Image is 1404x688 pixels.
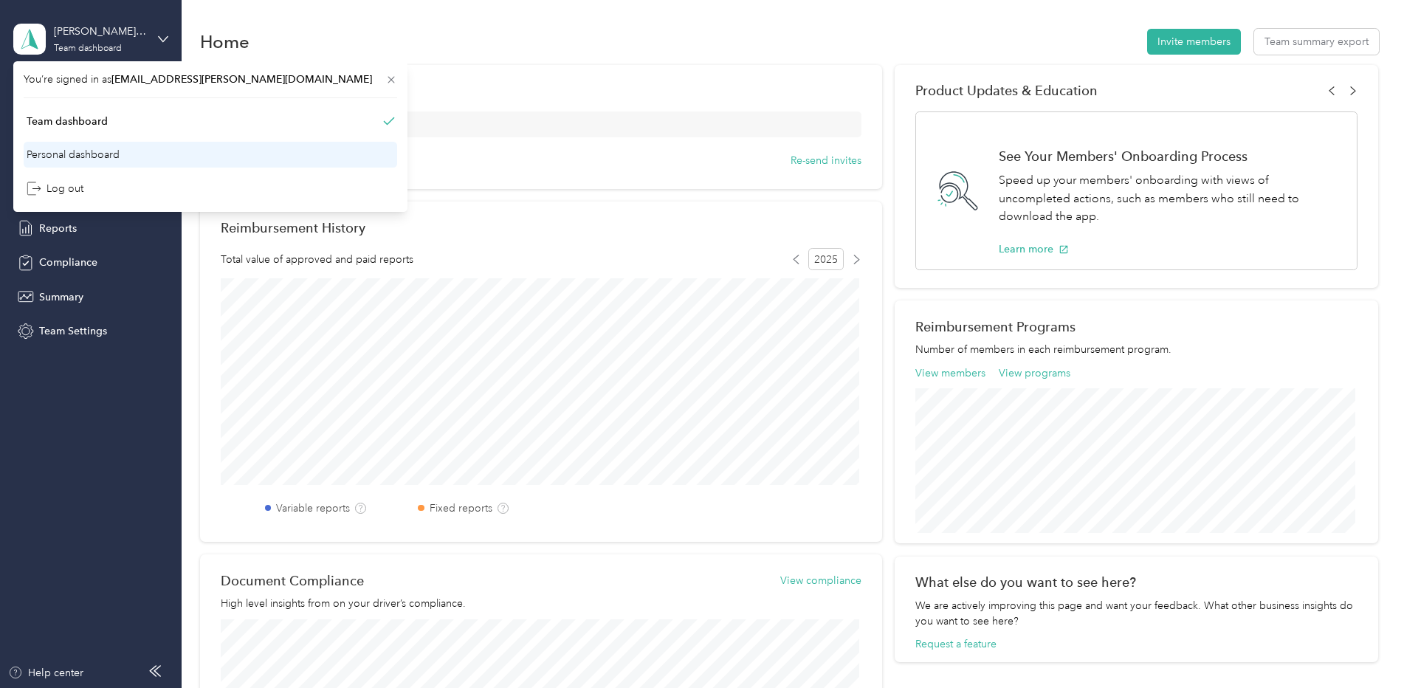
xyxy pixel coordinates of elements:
label: Fixed reports [430,500,492,516]
span: 2025 [808,248,844,270]
label: Variable reports [276,500,350,516]
p: High level insights from on your driver’s compliance. [221,596,861,611]
div: Team dashboard [27,114,108,129]
div: Log out [27,181,83,196]
button: Request a feature [915,636,997,652]
p: Speed up your members' onboarding with views of uncompleted actions, such as members who still ne... [999,171,1341,226]
iframe: Everlance-gr Chat Button Frame [1321,605,1404,688]
button: Re-send invites [791,153,861,168]
div: What else do you want to see here? [915,574,1357,590]
h2: Reimbursement Programs [915,319,1357,334]
span: Summary [39,289,83,305]
span: Product Updates & Education [915,83,1098,98]
h1: Home [200,34,250,49]
button: Invite members [1147,29,1241,55]
div: Team dashboard [54,44,122,53]
div: My Tasks [221,83,861,98]
span: Compliance [39,255,97,270]
h1: See Your Members' Onboarding Process [999,148,1341,164]
span: [EMAIL_ADDRESS][PERSON_NAME][DOMAIN_NAME] [111,73,372,86]
p: Number of members in each reimbursement program. [915,342,1357,357]
button: View members [915,365,985,381]
span: You’re signed in as [24,72,397,87]
button: View programs [999,365,1070,381]
button: Learn more [999,241,1069,257]
span: Reports [39,221,77,236]
h2: Reimbursement History [221,220,365,235]
button: Team summary export [1254,29,1379,55]
div: [PERSON_NAME] Team [54,24,146,39]
span: Total value of approved and paid reports [221,252,413,267]
h2: Document Compliance [221,573,364,588]
button: Help center [8,665,83,681]
div: We are actively improving this page and want your feedback. What other business insights do you w... [915,598,1357,629]
span: Team Settings [39,323,107,339]
div: Personal dashboard [27,147,120,162]
button: View compliance [780,573,861,588]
